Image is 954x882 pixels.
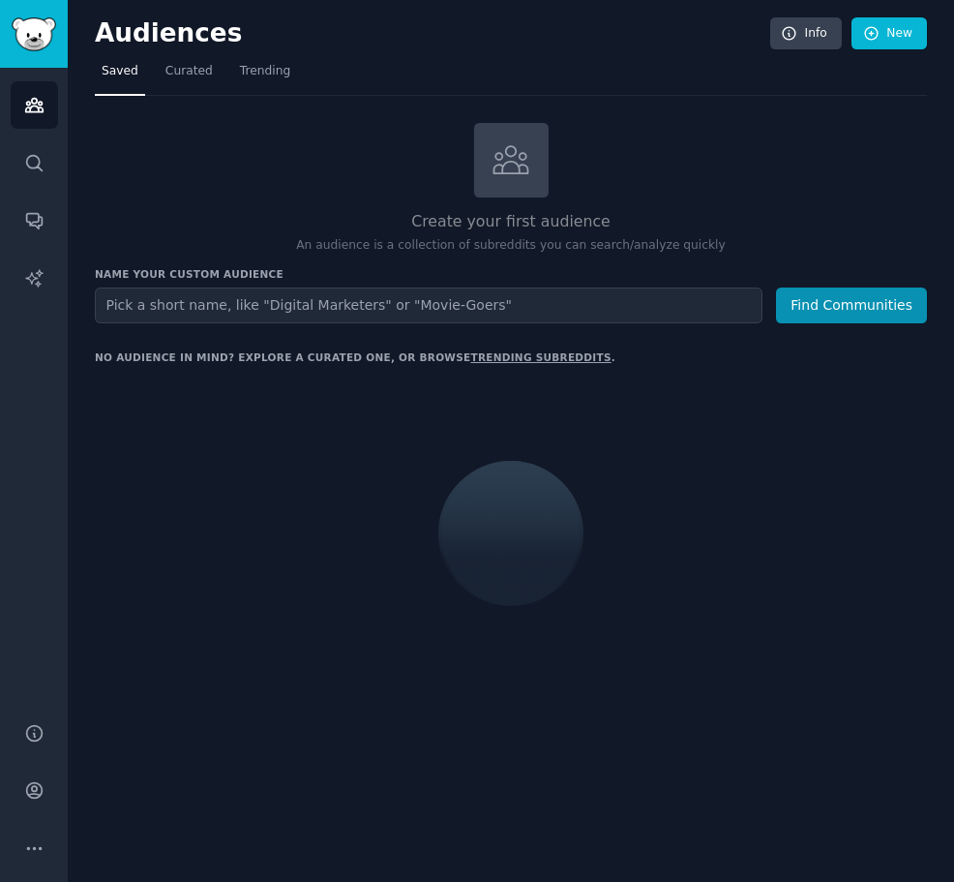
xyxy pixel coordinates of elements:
a: Curated [159,56,220,96]
input: Pick a short name, like "Digital Marketers" or "Movie-Goers" [95,288,762,323]
span: Trending [240,63,290,80]
a: Trending [233,56,297,96]
h2: Create your first audience [95,210,927,234]
h3: Name your custom audience [95,267,927,281]
a: Saved [95,56,145,96]
a: trending subreddits [470,351,611,363]
img: GummySearch logo [12,17,56,51]
a: Info [770,17,842,50]
div: No audience in mind? Explore a curated one, or browse . [95,350,615,364]
a: New [851,17,927,50]
button: Find Communities [776,288,927,323]
span: Curated [165,63,213,80]
p: An audience is a collection of subreddits you can search/analyze quickly [95,237,927,255]
span: Saved [102,63,138,80]
h2: Audiences [95,18,770,49]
